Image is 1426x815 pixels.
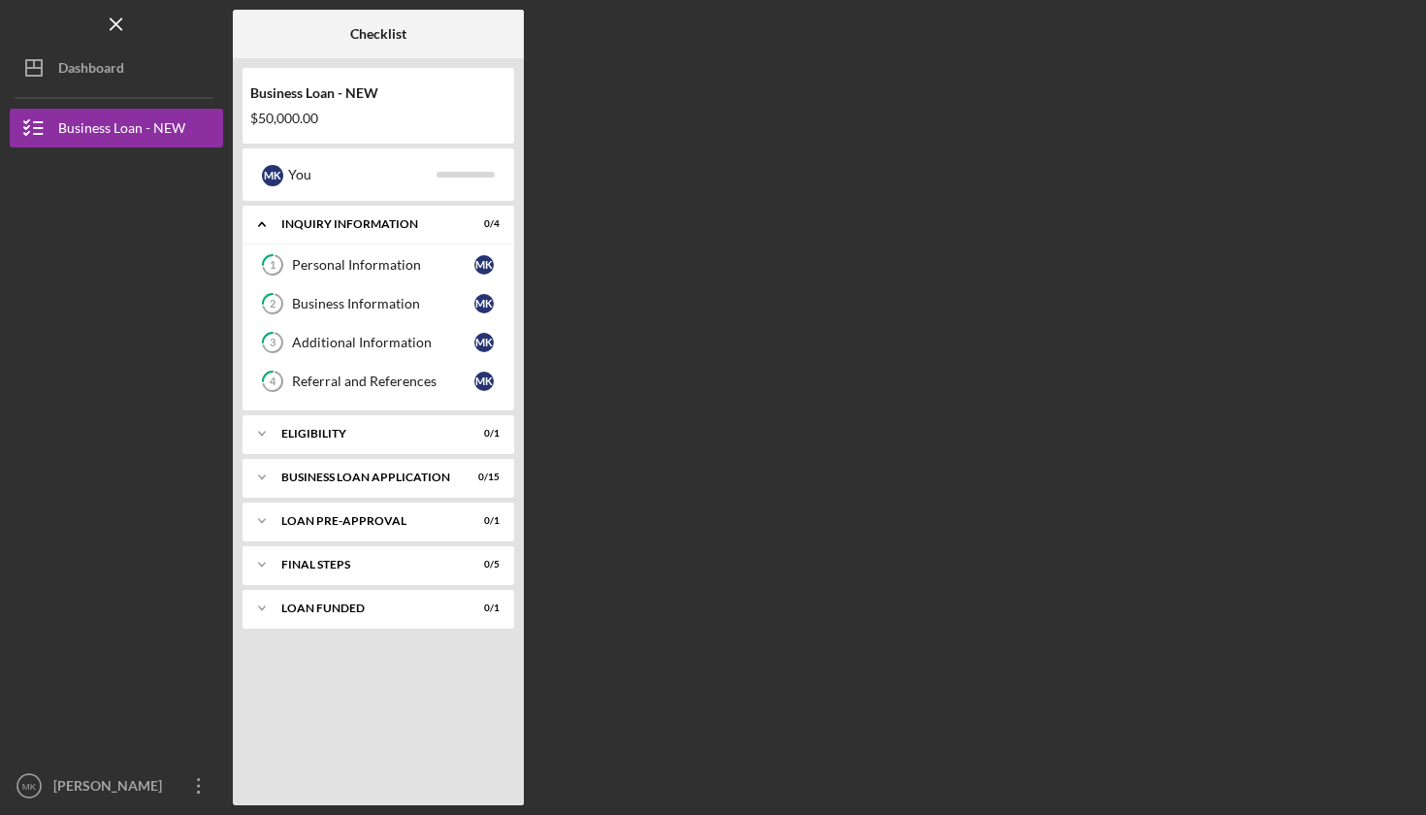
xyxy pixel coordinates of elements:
div: INQUIRY INFORMATION [281,218,451,230]
div: Dashboard [58,49,124,92]
div: Referral and References [292,374,474,389]
text: MK [22,781,37,792]
div: LOAN FUNDED [281,603,451,614]
div: M K [474,255,494,275]
div: 0 / 1 [465,428,500,440]
div: Business Loan - NEW [58,109,185,152]
a: 1Personal InformationMK [252,245,504,284]
div: M K [262,165,283,186]
div: $50,000.00 [250,111,506,126]
a: 3Additional InformationMK [252,323,504,362]
div: M K [474,294,494,313]
div: ELIGIBILITY [281,428,451,440]
div: LOAN PRE-APPROVAL [281,515,451,527]
div: M K [474,372,494,391]
div: M K [474,333,494,352]
a: 4Referral and ReferencesMK [252,362,504,401]
div: 0 / 15 [465,472,500,483]
div: Additional Information [292,335,474,350]
div: 0 / 4 [465,218,500,230]
div: Business Information [292,296,474,311]
a: 2Business InformationMK [252,284,504,323]
button: Dashboard [10,49,223,87]
div: 0 / 1 [465,515,500,527]
div: 0 / 1 [465,603,500,614]
div: BUSINESS LOAN APPLICATION [281,472,451,483]
tspan: 1 [270,259,275,272]
button: Business Loan - NEW [10,109,223,147]
tspan: 2 [270,298,275,310]
div: You [288,158,437,191]
div: [PERSON_NAME] [49,766,175,810]
b: Checklist [350,26,406,42]
tspan: 3 [270,337,275,349]
div: 0 / 5 [465,559,500,570]
div: Personal Information [292,257,474,273]
tspan: 4 [270,375,276,388]
div: Business Loan - NEW [250,85,506,101]
div: FINAL STEPS [281,559,451,570]
button: MK[PERSON_NAME] [10,766,223,805]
